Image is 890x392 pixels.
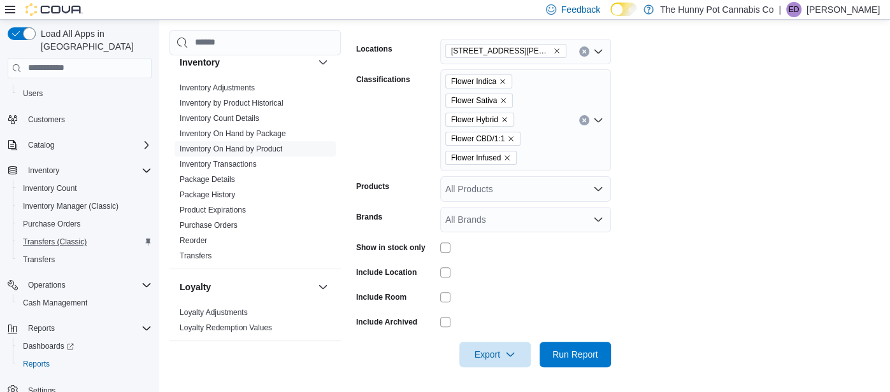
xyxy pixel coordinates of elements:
a: Purchase Orders [18,216,86,232]
span: Transfers [180,250,212,260]
span: Inventory Count [23,183,77,193]
span: Customers [28,115,65,125]
a: Customers [23,112,70,127]
a: Inventory Manager (Classic) [18,199,124,214]
input: Dark Mode [610,3,637,16]
span: Flower Indica [451,75,496,88]
label: Brands [356,212,382,222]
span: Cash Management [23,298,87,308]
button: Customers [3,110,157,129]
span: Customers [23,111,152,127]
a: Transfers (Classic) [18,234,92,249]
button: Reports [13,355,157,373]
button: Remove Flower CBD/1:1 from selection in this group [507,135,515,143]
p: [PERSON_NAME] [807,2,880,17]
span: Flower Sativa [451,94,498,107]
button: Cash Management [13,294,157,312]
a: Reports [18,356,55,372]
span: Transfers [23,255,55,265]
a: Reorder [180,235,207,244]
button: Purchase Orders [13,215,157,233]
span: Loyalty Adjustments [180,307,248,317]
a: Loyalty Redemption Values [180,323,272,332]
span: Operations [23,277,152,293]
span: Inventory Transactions [180,158,257,169]
button: Open list of options [593,214,603,225]
div: Loyalty [169,304,341,340]
span: Package History [180,189,235,199]
span: 1288 Ritson Rd N [445,44,566,58]
a: Inventory Adjustments [180,83,255,92]
span: Users [18,86,152,101]
p: | [779,2,781,17]
button: Run Report [540,342,611,367]
span: Flower Sativa [445,94,513,108]
div: Inventory [169,80,341,268]
button: Export [459,342,531,367]
a: Package Details [180,174,235,183]
span: Reports [28,323,55,333]
span: Dashboards [23,341,74,351]
span: Transfers [18,252,152,267]
button: Inventory [315,54,331,69]
span: Flower Infused [451,151,501,164]
button: Reports [3,319,157,337]
span: Flower CBD/1:1 [451,132,505,145]
span: Operations [28,280,66,290]
span: Export [467,342,523,367]
span: Reports [23,321,152,336]
a: Product Expirations [180,205,246,214]
a: Inventory Transactions [180,159,257,168]
span: Purchase Orders [23,219,81,229]
button: Transfers [13,251,157,269]
a: Cash Management [18,295,92,311]
span: Package Details [180,174,235,184]
button: Open list of options [593,115,603,125]
label: Include Room [356,292,406,302]
span: Feedback [561,3,600,16]
a: Inventory by Product Historical [180,98,284,107]
span: Transfers (Classic) [23,237,87,247]
span: Flower Hybrid [445,113,514,127]
span: Purchase Orders [18,216,152,232]
span: Product Expirations [180,204,246,214]
span: Inventory Count [18,181,152,196]
span: Inventory [28,165,59,176]
span: Inventory [23,163,152,178]
span: Loyalty Redemption Values [180,322,272,332]
button: Inventory Count [13,179,157,197]
div: Emmerson Dias [786,2,801,17]
span: Run Report [552,348,598,361]
label: Include Location [356,267,417,277]
a: Purchase Orders [180,220,238,229]
span: Reports [18,356,152,372]
label: Show in stock only [356,242,426,253]
a: Inventory Count [18,181,82,196]
button: Remove Flower Infused from selection in this group [503,154,511,162]
button: Inventory [23,163,64,178]
label: Include Archived [356,317,417,327]
button: Open list of options [593,46,603,57]
span: Inventory Count Details [180,113,259,123]
span: Purchase Orders [180,220,238,230]
h3: Inventory [180,55,220,68]
a: Inventory On Hand by Package [180,129,286,137]
button: Open list of options [593,184,603,194]
button: Inventory [3,162,157,179]
span: Users [23,88,43,99]
a: Loyalty Adjustments [180,307,248,316]
label: Locations [356,44,392,54]
span: Dark Mode [610,16,611,17]
span: Inventory by Product Historical [180,97,284,108]
span: Inventory On Hand by Product [180,143,282,153]
a: Users [18,86,48,101]
button: Reports [23,321,60,336]
span: Reorder [180,235,207,245]
button: Remove Flower Sativa from selection in this group [499,97,507,104]
a: Package History [180,190,235,199]
button: Clear input [579,115,589,125]
button: Users [13,85,157,102]
a: Transfers [18,252,60,267]
span: Inventory On Hand by Package [180,128,286,138]
a: Inventory On Hand by Product [180,144,282,153]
